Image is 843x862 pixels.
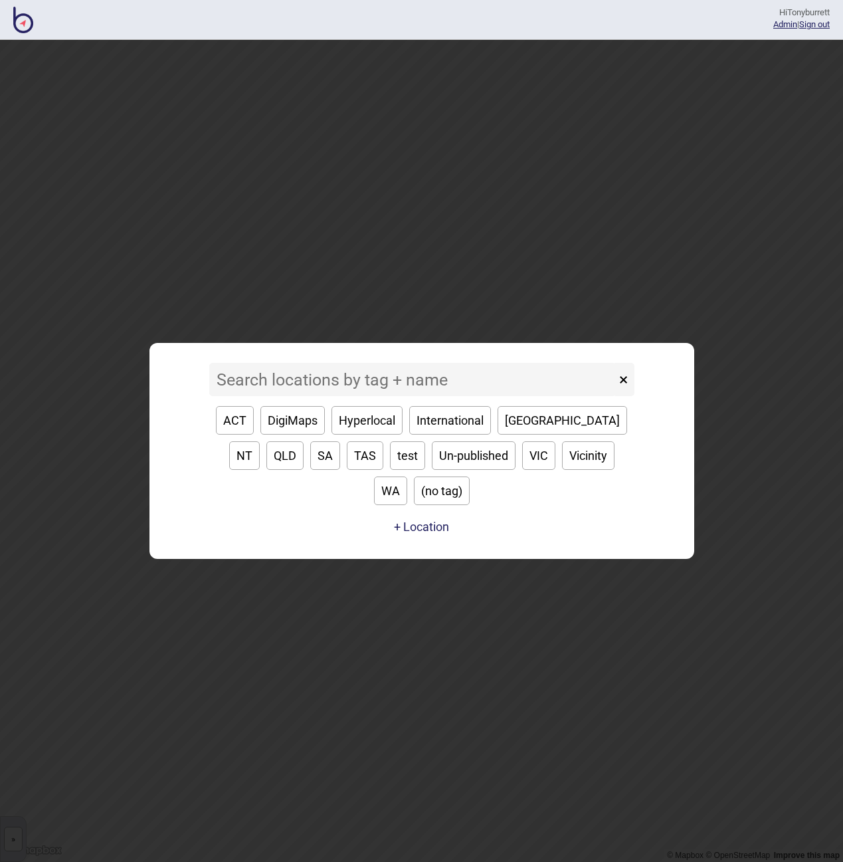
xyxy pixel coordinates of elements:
[773,7,830,19] div: Hi Tonyburrett
[347,441,383,470] button: TAS
[331,406,403,435] button: Hyperlocal
[773,19,797,29] a: Admin
[394,520,449,534] button: + Location
[612,363,634,396] button: ×
[216,406,254,435] button: ACT
[409,406,491,435] button: International
[390,441,425,470] button: test
[260,406,325,435] button: DigiMaps
[522,441,555,470] button: VIC
[498,406,627,435] button: [GEOGRAPHIC_DATA]
[310,441,340,470] button: SA
[391,515,452,539] a: + Location
[266,441,304,470] button: QLD
[799,19,830,29] button: Sign out
[562,441,614,470] button: Vicinity
[13,7,33,33] img: BindiMaps CMS
[414,477,470,505] button: (no tag)
[432,441,515,470] button: Un-published
[374,477,407,505] button: WA
[773,19,799,29] span: |
[229,441,260,470] button: NT
[209,363,616,396] input: Search locations by tag + name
